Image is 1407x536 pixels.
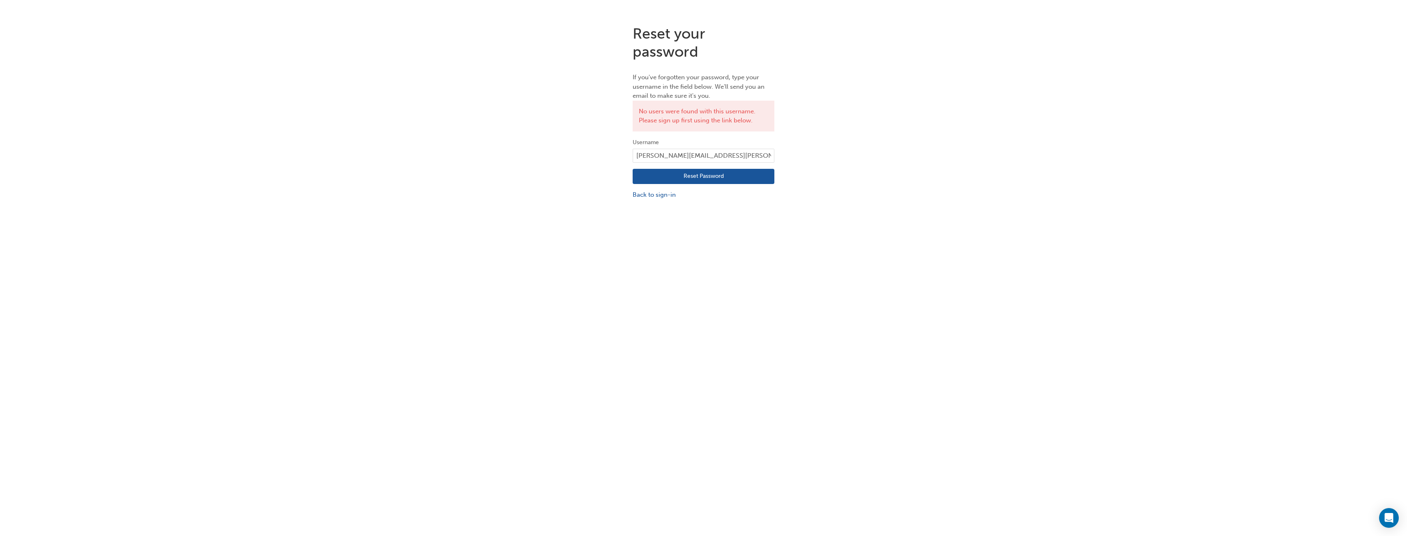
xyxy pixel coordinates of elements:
h1: Reset your password [633,25,774,60]
div: Open Intercom Messenger [1379,508,1399,528]
a: Back to sign-in [633,190,774,200]
div: No users were found with this username. Please sign up first using the link below. [633,101,774,131]
button: Reset Password [633,169,774,184]
p: If you've forgotten your password, type your username in the field below. We'll send you an email... [633,73,774,101]
input: Username [633,149,774,163]
label: Username [633,138,774,147]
